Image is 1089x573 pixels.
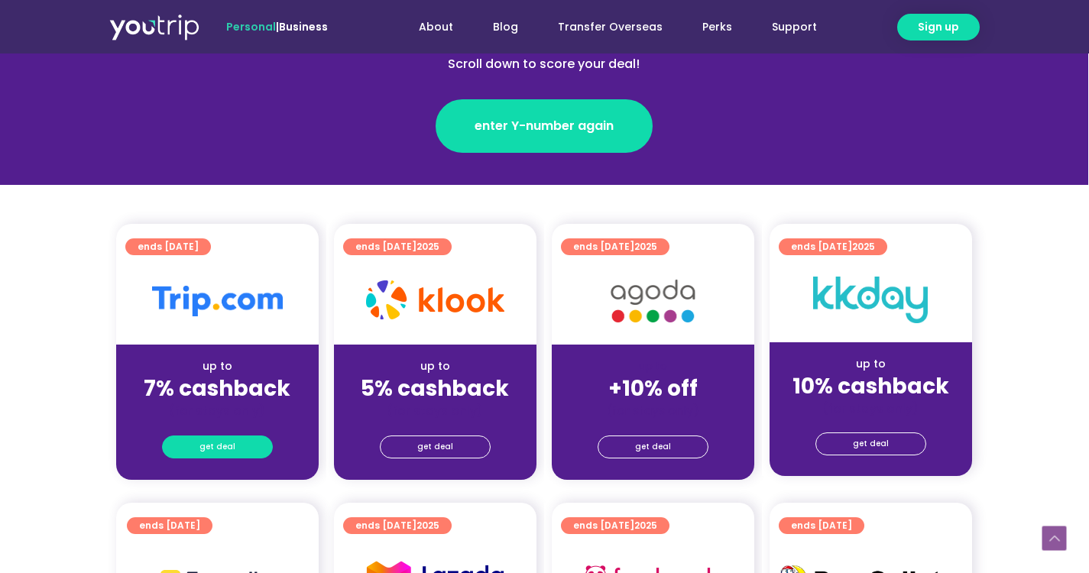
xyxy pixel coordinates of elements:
div: (for stays only) [564,403,742,419]
span: 2025 [634,240,657,253]
span: 2025 [852,240,875,253]
a: Sign up [897,14,980,40]
span: ends [DATE] [791,238,875,255]
strong: 7% cashback [144,374,290,403]
div: Scroll down to score your deal! [212,55,876,73]
a: get deal [598,435,708,458]
span: up to [639,358,667,374]
span: 2025 [634,519,657,532]
a: ends [DATE]2025 [561,517,669,534]
a: Blog [473,13,538,41]
span: get deal [853,433,889,455]
span: get deal [417,436,453,458]
div: up to [782,356,960,372]
a: About [399,13,473,41]
span: ends [DATE] [139,517,200,534]
a: ends [DATE]2025 [343,238,452,255]
span: ends [DATE] [138,238,199,255]
a: Support [752,13,837,41]
span: Sign up [918,19,959,35]
span: enter Y-number again [475,117,614,135]
div: (for stays only) [782,400,960,416]
span: 2025 [416,240,439,253]
a: enter Y-number again [436,99,653,153]
a: ends [DATE]2025 [561,238,669,255]
a: ends [DATE]2025 [343,517,452,534]
span: ends [DATE] [573,238,657,255]
strong: 10% cashback [792,371,949,401]
span: | [226,19,328,34]
span: ends [DATE] [355,517,439,534]
span: get deal [199,436,235,458]
span: get deal [635,436,671,458]
a: ends [DATE] [125,238,211,255]
a: get deal [380,435,491,458]
a: get deal [162,435,273,458]
div: up to [128,358,306,374]
a: ends [DATE] [779,517,864,534]
a: get deal [815,432,926,455]
a: Perks [682,13,752,41]
span: 2025 [416,519,439,532]
strong: 5% cashback [361,374,509,403]
a: Business [279,19,328,34]
strong: +10% off [608,374,698,403]
div: up to [346,358,524,374]
span: ends [DATE] [791,517,852,534]
a: Transfer Overseas [538,13,682,41]
a: ends [DATE]2025 [779,238,887,255]
span: ends [DATE] [355,238,439,255]
span: ends [DATE] [573,517,657,534]
nav: Menu [369,13,837,41]
a: ends [DATE] [127,517,212,534]
div: (for stays only) [128,403,306,419]
span: Personal [226,19,276,34]
div: (for stays only) [346,403,524,419]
